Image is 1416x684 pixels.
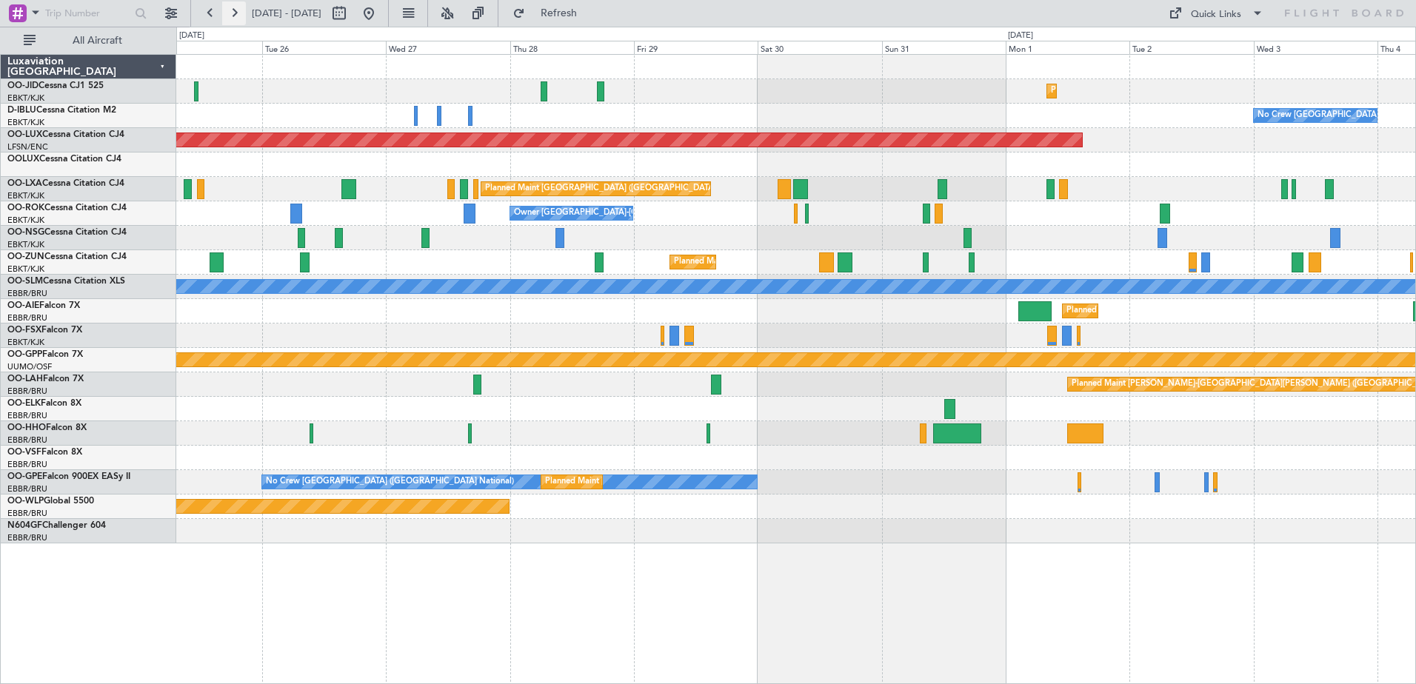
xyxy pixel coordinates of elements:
[7,532,47,543] a: EBBR/BRU
[1051,80,1223,102] div: Planned Maint Kortrijk-[GEOGRAPHIC_DATA]
[7,252,44,261] span: OO-ZUN
[7,155,121,164] a: OOLUXCessna Citation CJ4
[262,41,386,54] div: Tue 26
[45,2,130,24] input: Trip Number
[7,301,39,310] span: OO-AIE
[7,508,47,519] a: EBBR/BRU
[266,471,514,493] div: No Crew [GEOGRAPHIC_DATA] ([GEOGRAPHIC_DATA] National)
[1008,30,1033,42] div: [DATE]
[7,190,44,201] a: EBKT/KJK
[7,399,41,408] span: OO-ELK
[514,202,714,224] div: Owner [GEOGRAPHIC_DATA]-[GEOGRAPHIC_DATA]
[7,228,127,237] a: OO-NSGCessna Citation CJ4
[7,81,104,90] a: OO-JIDCessna CJ1 525
[1161,1,1271,25] button: Quick Links
[7,239,44,250] a: EBKT/KJK
[7,312,47,323] a: EBBR/BRU
[1191,7,1241,22] div: Quick Links
[7,252,127,261] a: OO-ZUNCessna Citation CJ4
[7,117,44,128] a: EBKT/KJK
[7,106,36,115] span: D-IBLU
[1129,41,1253,54] div: Tue 2
[7,521,42,530] span: N604GF
[7,288,47,299] a: EBBR/BRU
[1254,41,1377,54] div: Wed 3
[545,471,813,493] div: Planned Maint [GEOGRAPHIC_DATA] ([GEOGRAPHIC_DATA] National)
[7,350,42,359] span: OO-GPP
[7,326,41,335] span: OO-FSX
[7,179,124,188] a: OO-LXACessna Citation CJ4
[7,179,42,188] span: OO-LXA
[1066,300,1300,322] div: Planned Maint [GEOGRAPHIC_DATA] ([GEOGRAPHIC_DATA])
[16,29,161,53] button: All Aircraft
[634,41,758,54] div: Fri 29
[7,483,47,494] a: EBBR/BRU
[7,326,82,335] a: OO-FSXFalcon 7X
[1006,41,1129,54] div: Mon 1
[386,41,510,54] div: Wed 27
[7,386,47,397] a: EBBR/BRU
[758,41,881,54] div: Sat 30
[7,423,87,432] a: OO-HHOFalcon 8X
[7,350,83,359] a: OO-GPPFalcon 7X
[7,204,127,212] a: OO-ROKCessna Citation CJ4
[7,277,125,286] a: OO-SLMCessna Citation XLS
[7,130,42,139] span: OO-LUX
[7,448,41,457] span: OO-VSF
[7,264,44,275] a: EBKT/KJK
[7,459,47,470] a: EBBR/BRU
[138,41,262,54] div: Mon 25
[179,30,204,42] div: [DATE]
[39,36,156,46] span: All Aircraft
[7,497,44,506] span: OO-WLP
[7,399,81,408] a: OO-ELKFalcon 8X
[7,361,52,372] a: UUMO/OSF
[7,81,39,90] span: OO-JID
[7,521,106,530] a: N604GFChallenger 604
[7,410,47,421] a: EBBR/BRU
[7,472,130,481] a: OO-GPEFalcon 900EX EASy II
[7,301,80,310] a: OO-AIEFalcon 7X
[7,204,44,212] span: OO-ROK
[7,497,94,506] a: OO-WLPGlobal 5500
[7,93,44,104] a: EBKT/KJK
[7,472,42,481] span: OO-GPE
[510,41,634,54] div: Thu 28
[674,251,846,273] div: Planned Maint Kortrijk-[GEOGRAPHIC_DATA]
[7,277,43,286] span: OO-SLM
[7,423,46,432] span: OO-HHO
[7,141,48,152] a: LFSN/ENC
[252,7,321,20] span: [DATE] - [DATE]
[882,41,1006,54] div: Sun 31
[7,155,39,164] span: OOLUX
[7,228,44,237] span: OO-NSG
[7,215,44,226] a: EBKT/KJK
[528,8,590,19] span: Refresh
[7,337,44,348] a: EBKT/KJK
[7,106,116,115] a: D-IBLUCessna Citation M2
[7,375,43,383] span: OO-LAH
[485,178,753,200] div: Planned Maint [GEOGRAPHIC_DATA] ([GEOGRAPHIC_DATA] National)
[7,130,124,139] a: OO-LUXCessna Citation CJ4
[7,435,47,446] a: EBBR/BRU
[7,375,84,383] a: OO-LAHFalcon 7X
[506,1,595,25] button: Refresh
[7,448,82,457] a: OO-VSFFalcon 8X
